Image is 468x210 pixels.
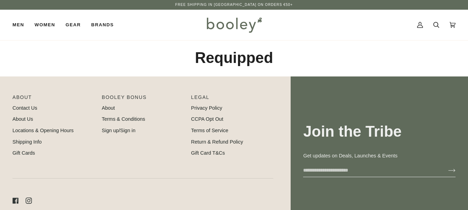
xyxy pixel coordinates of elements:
a: Privacy Policy [191,105,222,111]
p: Pipeline_Footer Main [12,94,95,104]
a: Men [12,10,29,40]
a: Shipping Info [12,139,42,145]
a: Contact Us [12,105,37,111]
p: Get updates on Deals, Launches & Events [303,152,456,160]
input: your-email@example.com [303,164,437,177]
a: Gift Cards [12,150,35,156]
p: Free Shipping in [GEOGRAPHIC_DATA] on Orders €50+ [175,2,293,8]
span: Brands [91,21,114,28]
span: Gear [65,21,81,28]
p: Pipeline_Footer Sub [191,94,274,104]
a: Gear [60,10,86,40]
a: About [102,105,115,111]
a: Sign up/Sign in [102,128,135,133]
a: Locations & Opening Hours [12,128,74,133]
a: Return & Refund Policy [191,139,243,145]
span: Men [12,21,24,28]
a: Terms of Service [191,128,229,133]
a: Gift Card T&Cs [191,150,225,156]
p: Booley Bonus [102,94,184,104]
span: Women [35,21,55,28]
a: About Us [12,116,33,122]
img: Booley [204,15,264,35]
a: Women [29,10,60,40]
h2: Requipped [12,48,456,67]
a: CCPA Opt Out [191,116,223,122]
a: Terms & Conditions [102,116,145,122]
h3: Join the Tribe [303,122,456,141]
a: Brands [86,10,119,40]
button: Join [437,165,456,176]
